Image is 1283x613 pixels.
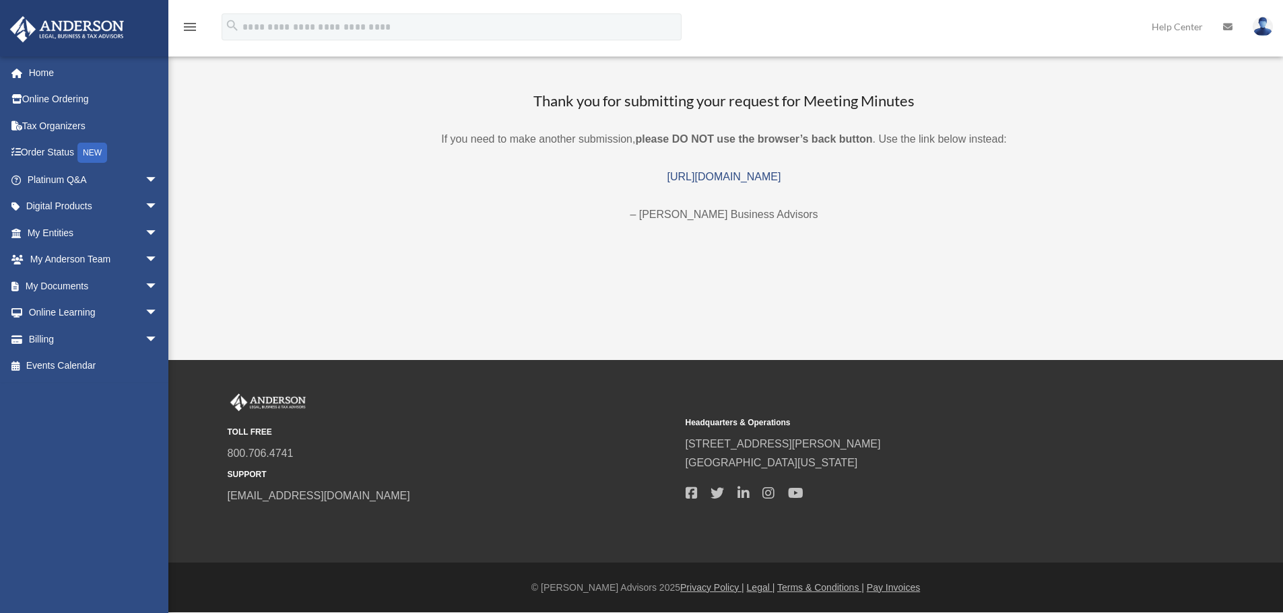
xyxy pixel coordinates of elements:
a: Events Calendar [9,353,178,380]
div: NEW [77,143,107,163]
a: My Entitiesarrow_drop_down [9,219,178,246]
img: Anderson Advisors Platinum Portal [6,16,128,42]
a: [EMAIL_ADDRESS][DOMAIN_NAME] [228,490,410,501]
a: Order StatusNEW [9,139,178,167]
a: Tax Organizers [9,112,178,139]
a: Legal | [747,582,775,593]
span: arrow_drop_down [145,246,172,274]
a: Digital Productsarrow_drop_down [9,193,178,220]
a: Home [9,59,178,86]
a: 800.706.4741 [228,447,294,459]
a: Pay Invoices [867,582,920,593]
h3: Thank you for submitting your request for Meeting Minutes [221,91,1228,112]
span: arrow_drop_down [145,166,172,194]
b: please DO NOT use the browser’s back button [635,133,872,145]
img: User Pic [1253,17,1273,36]
small: TOLL FREE [228,425,676,439]
img: Anderson Advisors Platinum Portal [228,394,308,411]
p: – [PERSON_NAME] Business Advisors [221,205,1228,224]
small: SUPPORT [228,468,676,482]
p: If you need to make another submission, . Use the link below instead: [221,130,1228,149]
a: Terms & Conditions | [777,582,864,593]
a: [URL][DOMAIN_NAME] [667,171,781,182]
span: arrow_drop_down [145,326,172,353]
a: Online Ordering [9,86,178,113]
a: My Anderson Teamarrow_drop_down [9,246,178,273]
a: My Documentsarrow_drop_down [9,273,178,299]
i: menu [182,19,198,35]
span: arrow_drop_down [145,219,172,247]
a: [STREET_ADDRESS][PERSON_NAME] [686,438,881,449]
a: Billingarrow_drop_down [9,326,178,353]
span: arrow_drop_down [145,193,172,221]
a: Platinum Q&Aarrow_drop_down [9,166,178,193]
span: arrow_drop_down [145,273,172,300]
a: menu [182,24,198,35]
a: Online Learningarrow_drop_down [9,299,178,326]
span: arrow_drop_down [145,299,172,327]
i: search [225,18,240,33]
a: Privacy Policy | [680,582,744,593]
small: Headquarters & Operations [686,416,1134,430]
a: [GEOGRAPHIC_DATA][US_STATE] [686,457,858,468]
div: © [PERSON_NAME] Advisors 2025 [168,579,1283,596]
